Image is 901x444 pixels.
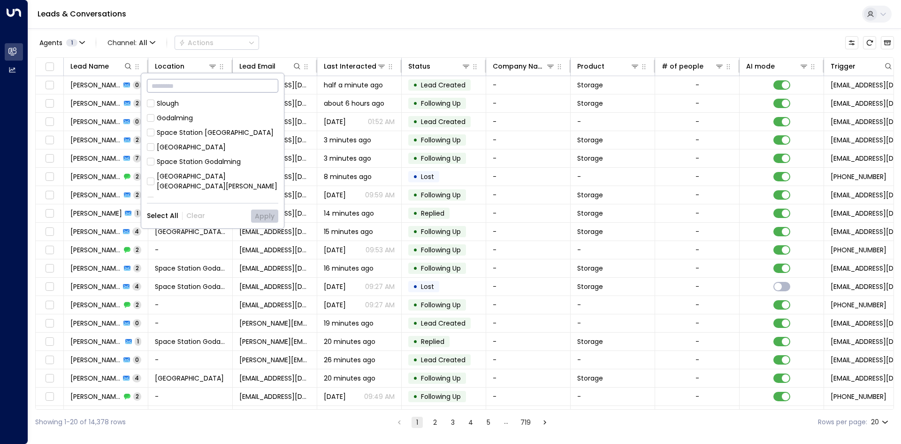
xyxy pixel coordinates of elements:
span: Toggle select row [44,98,55,109]
span: 0 [133,117,141,125]
button: Actions [175,36,259,50]
div: - [695,80,699,90]
span: Storage [577,99,603,108]
span: Toggle select row [44,391,55,403]
span: Sheila Barter [70,117,121,126]
div: Status [408,61,471,72]
span: Following Up [421,392,461,401]
span: 3 minutes ago [324,154,371,163]
span: Philip Allen [70,245,121,255]
span: Storage [577,374,603,383]
button: Go to page 5 [483,417,494,428]
span: 1 [66,39,77,47]
div: Slough [147,99,278,109]
td: - [486,113,571,131]
span: 2 [133,246,141,254]
span: Toggle select row [44,336,55,348]
span: derrick.nippl-e@me.com [239,355,310,365]
div: • [413,315,418,331]
span: Toggle select row [44,116,55,128]
td: - [486,351,571,369]
td: - [486,278,571,296]
span: Refresh [863,36,876,49]
div: • [413,370,418,386]
td: - [486,314,571,332]
div: • [413,114,418,130]
button: Customize [845,36,858,49]
span: Lead Created [421,117,466,126]
div: - [695,300,699,310]
button: Go to page 2 [429,417,441,428]
td: - [571,314,655,332]
span: Lost [421,282,434,291]
button: Archived Leads [881,36,894,49]
span: Space Station Uxbridge [155,227,226,236]
div: Godalming [147,113,278,123]
span: 4 [132,282,141,290]
span: Sheila Barter [70,99,121,108]
span: Channel: [104,36,159,49]
span: Toggle select row [44,79,55,91]
p: 09:59 AM [365,190,395,200]
div: • [413,260,418,276]
div: Lead Name [70,61,109,72]
td: - [486,296,571,314]
span: 2 [133,264,141,272]
div: Space Station Godalming [157,157,241,167]
span: Philipallen87@hotmail.co.uk [239,245,310,255]
div: • [413,169,418,185]
span: Storage [577,190,603,200]
span: 2 [133,99,141,107]
div: Space Station [GEOGRAPHIC_DATA] [157,128,274,138]
td: - [571,351,655,369]
div: - [695,227,699,236]
div: • [413,132,418,148]
div: Space Station Godalming [147,157,278,167]
span: 4 [132,227,141,235]
div: Location [155,61,184,72]
span: Toggle select row [44,171,55,183]
td: - [148,296,233,314]
span: Philip Allen [70,227,120,236]
td: - [571,388,655,405]
span: Toggle select row [44,354,55,366]
div: AI mode [746,61,809,72]
span: Space Station Godalming [155,264,226,273]
span: Toggle select row [44,373,55,384]
div: - [695,374,699,383]
td: - [571,296,655,314]
div: Button group with a nested menu [175,36,259,50]
div: • [413,150,418,166]
span: +447983715136 [831,392,886,401]
span: 0 [133,319,141,327]
span: Aug 04, 2025 [324,282,346,291]
span: Aug 01, 2025 [324,300,346,310]
td: - [486,223,571,241]
td: - [486,131,571,149]
td: - [486,259,571,277]
td: - [148,388,233,405]
span: 16 minutes ago [324,264,374,273]
span: Storage [577,227,603,236]
div: [GEOGRAPHIC_DATA] [GEOGRAPHIC_DATA][PERSON_NAME] [157,171,278,191]
span: 2 [133,172,141,180]
span: 2 [133,191,141,199]
div: [GEOGRAPHIC_DATA] [GEOGRAPHIC_DATA][PERSON_NAME] [147,171,278,191]
td: - [486,241,571,259]
div: [GEOGRAPHIC_DATA] [157,142,226,152]
span: 19 minutes ago [324,319,374,328]
div: Slough [157,99,179,109]
span: Toggle select row [44,153,55,164]
span: Following Up [421,245,461,255]
span: Sheila Barter [70,80,121,90]
span: Derrick Nippl-e [70,319,121,328]
span: 8 minutes ago [324,172,372,181]
span: 2 [133,136,141,144]
div: Showing 1-20 of 14,378 rows [35,417,126,427]
td: - [486,94,571,112]
span: Adam Vigh [70,135,121,145]
span: Lost [421,172,434,181]
span: aloe.vera42@yahoo.com [239,300,310,310]
span: Lyrik Foley [70,209,122,218]
span: Toggle select row [44,189,55,201]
